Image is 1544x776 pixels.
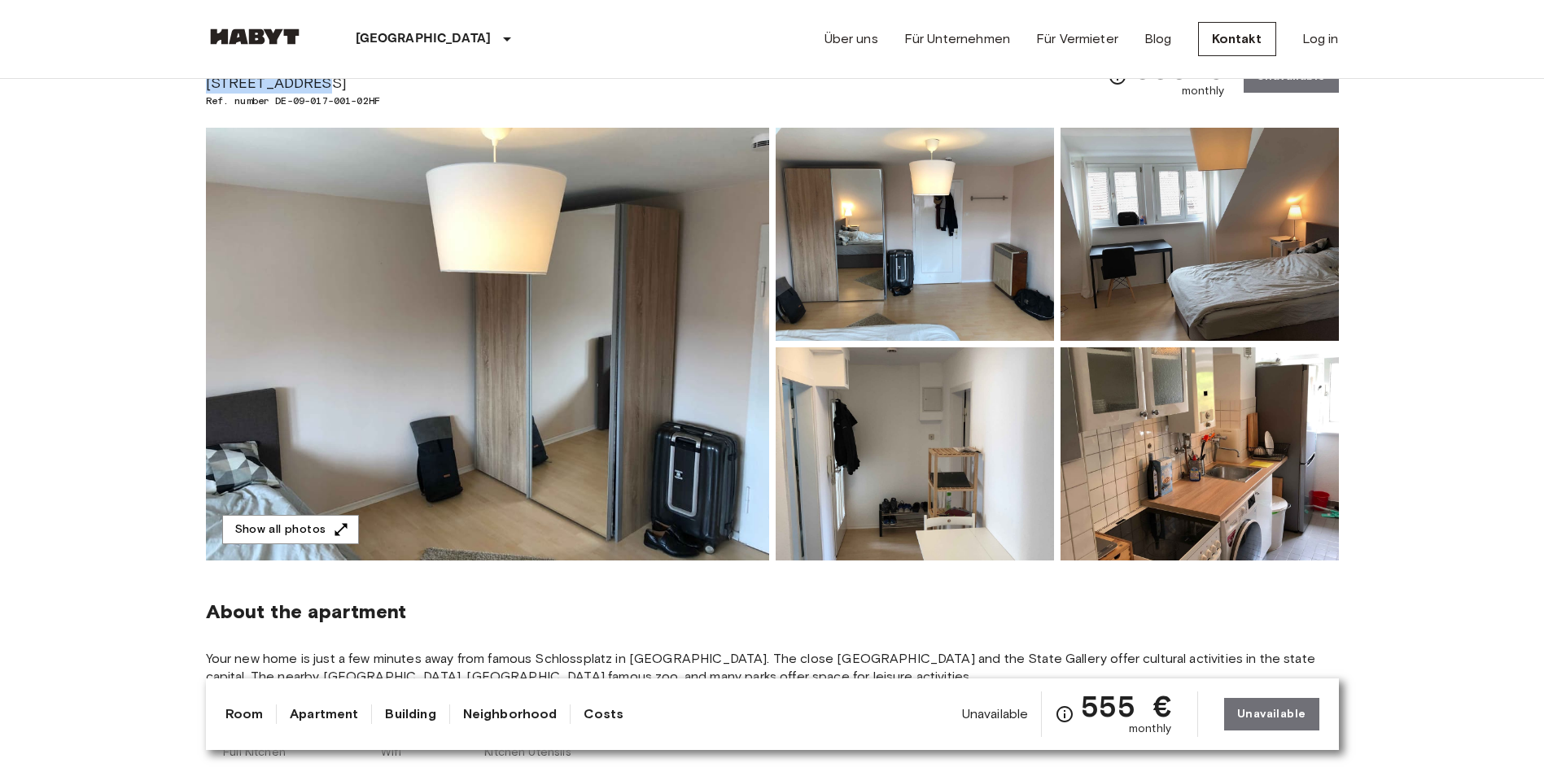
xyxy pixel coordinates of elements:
[1182,83,1224,99] span: monthly
[222,515,359,545] button: Show all photos
[356,29,492,49] p: [GEOGRAPHIC_DATA]
[962,705,1029,723] span: Unavailable
[1302,29,1339,49] a: Log in
[1144,29,1172,49] a: Blog
[206,599,407,624] span: About the apartment
[1198,22,1276,56] a: Kontakt
[463,704,558,724] a: Neighborhood
[1036,29,1118,49] a: Für Vermieter
[1061,128,1339,341] img: Picture of unit DE-09-017-001-02HF
[381,744,401,761] span: Wifi
[484,744,571,761] span: Kitchen Utensils
[824,29,878,49] a: Über uns
[206,650,1339,686] span: Your new home is just a few minutes away from famous Schlossplatz in [GEOGRAPHIC_DATA]. The close...
[584,704,623,724] a: Costs
[1081,691,1171,721] span: 555 €
[1134,54,1224,83] span: 555 €
[206,72,471,94] span: [STREET_ADDRESS]
[223,744,286,761] span: Full Kitchen
[290,704,358,724] a: Apartment
[206,94,471,108] span: Ref. number DE-09-017-001-02HF
[225,704,264,724] a: Room
[385,704,435,724] a: Building
[206,28,304,45] img: Habyt
[1061,347,1339,560] img: Picture of unit DE-09-017-001-02HF
[1055,704,1074,724] svg: Check cost overview for full price breakdown. Please note that discounts apply to new joiners onl...
[776,128,1054,341] img: Picture of unit DE-09-017-001-02HF
[904,29,1010,49] a: Für Unternehmen
[776,347,1054,560] img: Picture of unit DE-09-017-001-02HF
[206,128,769,560] img: Marketing picture of unit DE-09-017-001-02HF
[1129,721,1171,737] span: monthly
